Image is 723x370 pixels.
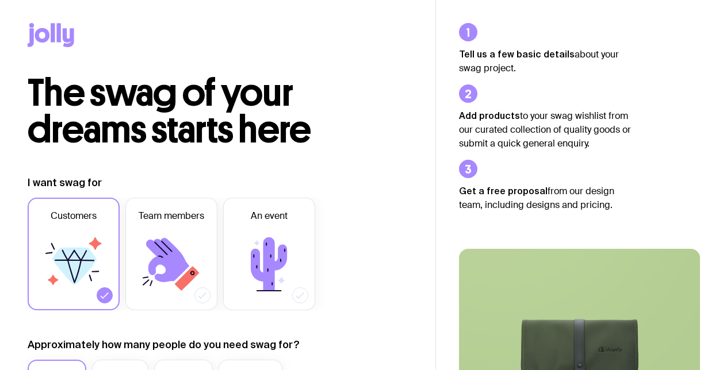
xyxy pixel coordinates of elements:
strong: Get a free proposal [459,186,548,196]
p: about your swag project. [459,47,632,75]
p: from our design team, including designs and pricing. [459,184,632,212]
span: Customers [51,209,97,223]
span: An event [251,209,288,223]
label: I want swag for [28,176,102,190]
strong: Tell us a few basic details [459,49,575,59]
span: The swag of your dreams starts here [28,70,311,152]
p: to your swag wishlist from our curated collection of quality goods or submit a quick general enqu... [459,109,632,151]
label: Approximately how many people do you need swag for? [28,338,300,352]
span: Team members [139,209,204,223]
strong: Add products [459,110,520,121]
